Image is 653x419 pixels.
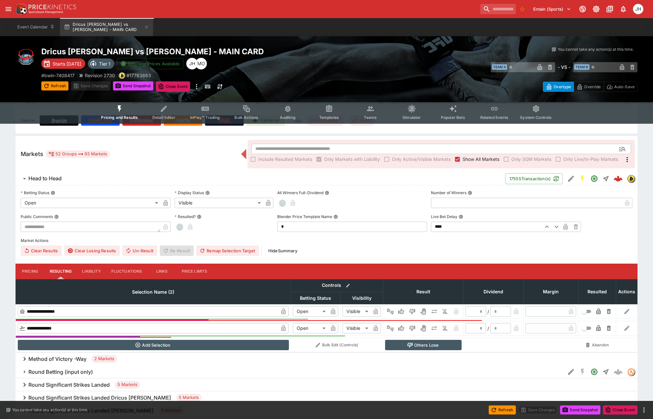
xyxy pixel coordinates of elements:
[640,406,648,414] button: more
[293,323,328,333] div: Open
[529,4,575,14] button: Select Tenant
[565,366,577,378] button: Edit Detail
[342,323,371,333] div: Visible
[517,4,527,14] button: No Bookmarks
[590,175,598,183] svg: Open
[603,405,638,414] button: Close Event
[177,264,213,279] button: Price Limits
[614,174,623,183] div: 98c36642-dab3-43a0-97ef-4bfc9166c746
[15,264,45,279] button: Pricing
[407,323,417,333] button: Lose
[113,81,153,90] button: Send Snapshot
[563,156,618,162] span: Only Live/In-Play Markets
[277,190,323,195] p: All Winners Full-Dividend
[604,82,638,92] button: Auto-Save
[558,47,634,52] p: You cannot take any action(s) at this time.
[554,83,571,90] p: Overtype
[28,5,76,9] img: PriceKinetics
[344,281,352,290] button: Bulk edit
[264,246,301,256] button: HideSummary
[396,306,406,317] button: Win
[612,172,625,185] a: 98c36642-dab3-43a0-97ef-4bfc9166c746
[418,323,428,333] button: Void
[92,356,117,362] span: 2 Markets
[15,172,505,185] button: Head to Head
[489,405,516,414] button: Refresh
[560,405,600,414] button: Send Snapshot
[385,306,395,317] button: Not Set
[319,115,339,120] span: Templates
[28,175,62,182] h6: Head to Head
[464,279,524,304] th: Dividend
[293,340,381,350] button: Bulk Edit (Controls)
[195,58,207,69] div: Mark O'Loughlan
[431,214,457,219] p: Live Bet Delay
[28,11,63,14] img: Sportsbook Management
[492,64,507,70] span: Team A
[176,394,201,401] span: 5 Markets
[277,214,332,219] p: Blender Price Template Name
[617,143,628,155] button: Open
[440,306,450,317] button: Eliminated In Play
[21,236,632,246] label: Market Actions
[627,175,635,183] div: bwin
[28,369,93,375] h6: Round Betting (input only)
[345,294,379,302] span: Visibility
[3,3,14,15] button: open drawer
[117,58,184,69] button: Simulator Prices Available
[383,279,464,304] th: Result
[119,73,125,79] img: bwin.png
[631,2,645,16] button: Jordan Hughes
[480,4,516,14] input: search
[385,323,395,333] button: Not Set
[197,215,201,219] button: Resulted?
[600,366,612,378] button: Straight
[21,190,49,195] p: Betting Status
[577,3,588,15] button: Connected to PK
[623,156,631,163] svg: More
[106,264,148,279] button: Fluctuations
[54,215,59,219] button: Public Comments
[364,115,377,120] span: Teams
[193,81,200,92] button: more
[403,115,421,120] span: Simulator
[152,115,175,120] span: Detail Editor
[14,18,59,36] button: Event Calendar
[41,72,75,79] p: Copy To Clipboard
[21,150,43,158] h5: Markets
[543,82,574,92] button: Overtype
[293,294,338,302] span: Betting Status
[85,72,115,79] p: Revision 2730
[588,366,600,378] button: Open
[156,81,190,92] button: Close Event
[48,150,107,158] div: 52 Groups 93 Markets
[160,246,194,256] span: Re-Result
[60,18,153,36] button: Dricus [PERSON_NAME] vs [PERSON_NAME] - MAIN CARD
[28,356,87,362] h6: Method of Victory -Way
[407,306,417,317] button: Lose
[511,156,551,162] span: Only SGM Markets
[21,198,160,208] div: Open
[122,246,157,256] button: Un-Result
[148,264,177,279] button: Links
[125,288,181,296] span: Selection Name (2)
[115,382,140,388] span: 5 Markets
[600,173,612,184] button: Straight
[480,115,508,120] span: Related Events
[617,3,629,15] button: Notifications
[584,83,601,90] p: Override
[45,264,77,279] button: Resulting
[590,3,602,15] button: Toggle light/dark mode
[614,174,623,183] img: logo-cerberus--red.svg
[293,306,328,317] div: Open
[41,81,68,90] button: Refresh
[463,156,499,162] span: Show All Markets
[627,368,635,375] img: tradingmodel
[558,64,570,70] h6: - VS -
[291,279,383,292] th: Controls
[385,340,462,350] button: Others Lose
[205,191,210,195] button: Display Status
[441,115,465,120] span: Popular Bets
[487,325,489,332] div: /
